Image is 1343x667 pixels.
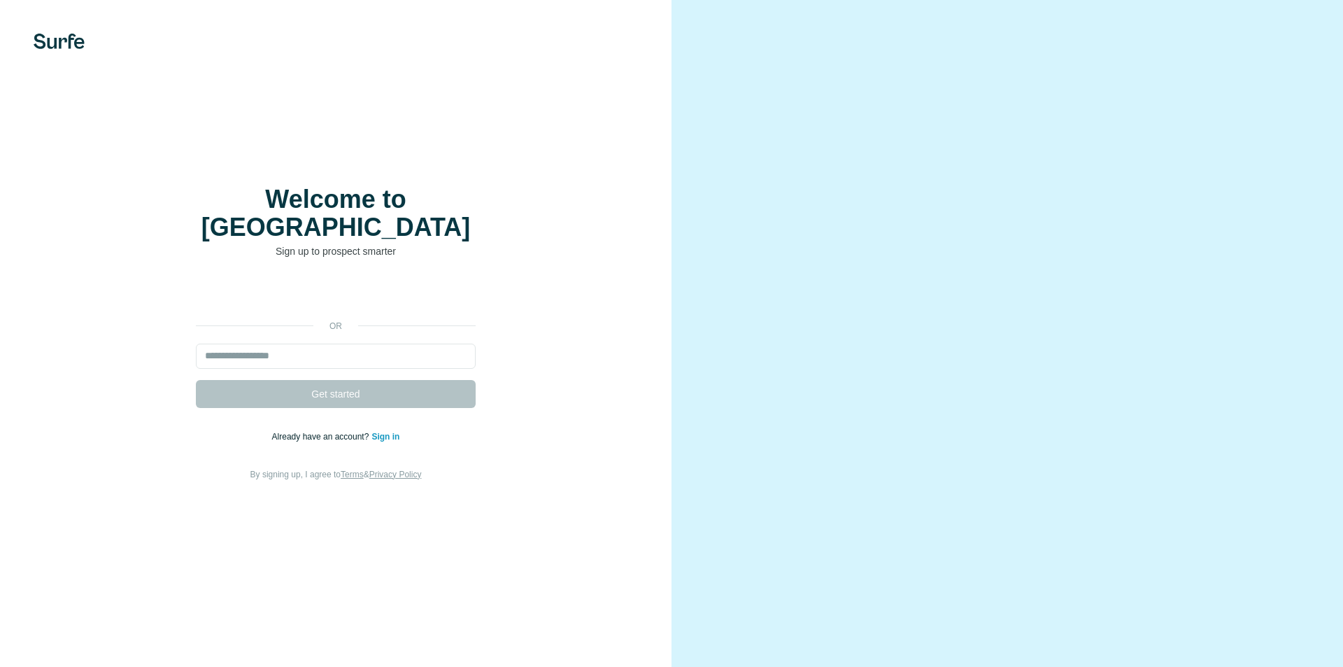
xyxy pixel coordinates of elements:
a: Terms [341,470,364,479]
h1: Welcome to [GEOGRAPHIC_DATA] [196,185,476,241]
p: or [313,320,358,332]
a: Privacy Policy [369,470,422,479]
img: Surfe's logo [34,34,85,49]
p: Sign up to prospect smarter [196,244,476,258]
a: Sign in [371,432,399,442]
iframe: Sign in with Google Button [189,279,483,310]
span: Already have an account? [272,432,372,442]
span: By signing up, I agree to & [250,470,422,479]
